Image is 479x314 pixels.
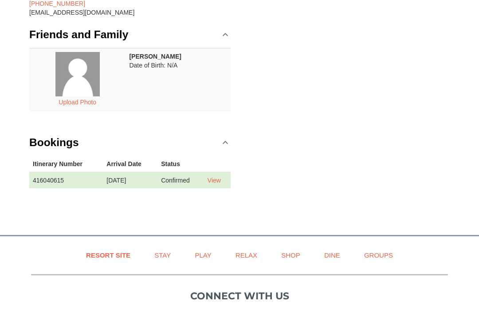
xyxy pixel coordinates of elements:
[103,156,157,172] th: Arrival Date
[31,289,448,303] p: Connect with us
[54,96,101,108] button: Upload Photo
[29,21,231,48] a: Friends and Family
[208,177,221,184] a: View
[353,245,404,265] a: Groups
[129,53,181,60] strong: [PERSON_NAME]
[29,26,128,44] h3: Friends and Family
[29,172,103,188] td: 416040615
[29,156,103,172] th: Itinerary Number
[55,52,100,96] img: placeholder.jpg
[75,245,141,265] a: Resort Site
[103,172,157,188] td: [DATE]
[143,245,182,265] a: Stay
[126,48,230,111] td: Date of Birth: N/A
[313,245,351,265] a: Dine
[29,129,231,156] a: Bookings
[224,245,268,265] a: Relax
[29,134,79,151] h3: Bookings
[270,245,311,265] a: Shop
[157,156,204,172] th: Status
[184,245,222,265] a: Play
[157,172,204,188] td: Confirmed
